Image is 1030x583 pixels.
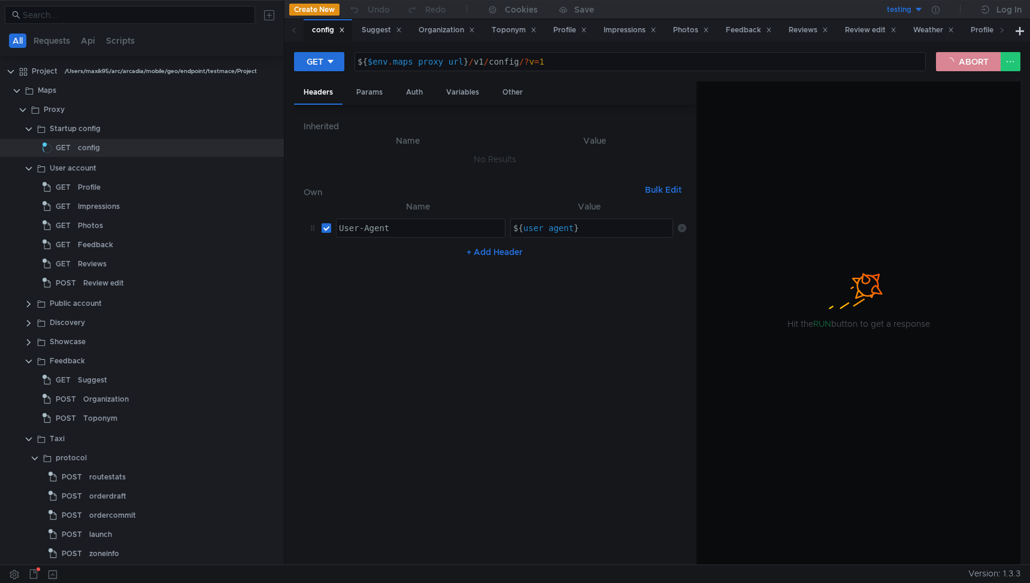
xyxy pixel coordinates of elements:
div: ordercommit [89,506,136,524]
div: orderdraft [89,487,126,505]
div: testing [887,4,911,16]
div: Save [574,5,594,14]
div: Suggest [78,371,107,389]
div: Suggest [362,24,402,37]
div: Review edit [845,24,896,37]
div: config [312,24,345,37]
div: zoneinfo [89,545,119,563]
th: Value [503,133,686,148]
div: Profile [553,24,587,37]
div: Taxi [50,430,65,448]
div: launch [89,526,112,543]
div: Headers [294,81,343,105]
div: protocol [56,449,87,467]
span: POST [56,274,76,292]
span: GET [56,255,71,273]
span: GET [56,178,71,196]
h6: Own [304,185,640,199]
button: Api [77,34,99,48]
span: GET [56,198,71,215]
div: Showcase [50,333,86,351]
span: POST [62,564,82,582]
span: GET [56,236,71,254]
button: Redo [398,1,455,19]
div: Organization [419,24,475,37]
div: User account [50,159,96,177]
div: Feedback [50,352,85,370]
div: /Users/maxik95/arc/arcadia/mobile/geo/endpoint/testmace/Project [65,62,257,80]
button: + Add Header [462,245,528,259]
input: Search... [23,8,248,22]
div: Other [493,81,532,104]
span: POST [56,390,76,408]
span: POST [56,409,76,427]
div: Photos [673,24,709,37]
div: Variables [437,81,489,104]
button: Bulk Edit [640,183,686,197]
div: config [78,139,100,157]
div: GET [307,55,323,68]
span: GET [56,217,71,235]
button: Requests [30,34,74,48]
div: Startup config [50,120,101,138]
span: GET [56,139,71,157]
div: Feedback [726,24,772,37]
div: Public account [50,294,102,312]
div: Weather [913,24,954,37]
div: Feedback [78,236,113,254]
div: Impressions [604,24,656,37]
th: Value [505,199,673,214]
div: Proxy [44,101,65,119]
div: Profile [78,178,101,196]
div: Impressions [78,198,120,215]
div: Params [347,81,392,104]
button: GET [294,52,344,71]
span: POST [62,506,82,524]
div: Redo [425,2,446,17]
nz-embed-empty: No Results [474,154,516,165]
button: All [9,34,26,48]
button: ABORT [936,52,1001,71]
button: Scripts [102,34,138,48]
div: Project [32,62,57,80]
span: POST [62,545,82,563]
div: Maps [38,81,56,99]
span: POST [62,526,82,543]
span: POST [62,468,82,486]
th: Name [331,199,505,214]
span: POST [62,487,82,505]
button: Create New [289,4,340,16]
div: Discovery [50,314,85,332]
span: Loading... [43,144,52,153]
th: Name [313,133,503,148]
span: Version: 1.3.3 [968,565,1020,582]
div: Organization [83,390,129,408]
div: Toponym [492,24,537,37]
div: Reviews [78,255,107,273]
div: Undo [368,2,390,17]
div: Auth [396,81,432,104]
div: Reviews [789,24,828,37]
h6: Inherited [304,119,686,133]
button: Undo [340,1,398,19]
div: nearestzone [89,564,132,582]
span: GET [56,371,71,389]
div: routestats [89,468,126,486]
div: Review edit [83,274,124,292]
div: Photos [78,217,103,235]
div: Log In [996,2,1022,17]
div: Profile [971,24,1004,37]
div: Cookies [505,2,538,17]
div: Toponym [83,409,117,427]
